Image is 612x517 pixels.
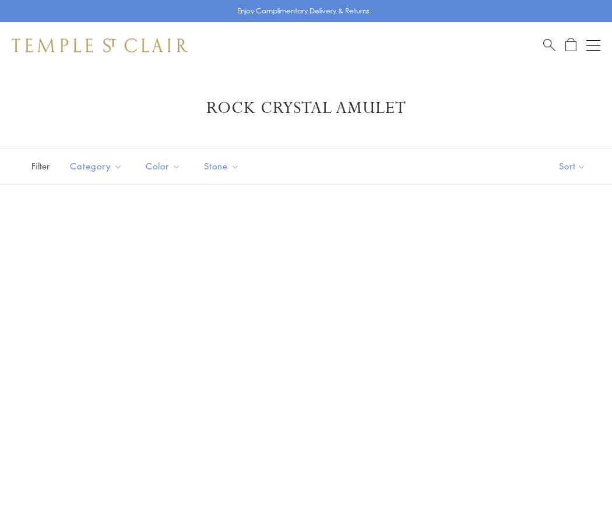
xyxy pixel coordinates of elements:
[237,5,370,17] p: Enjoy Complimentary Delivery & Returns
[543,38,555,52] a: Search
[198,159,248,173] span: Stone
[140,159,189,173] span: Color
[586,38,600,52] button: Open navigation
[565,38,576,52] a: Open Shopping Bag
[137,153,189,179] button: Color
[64,159,131,173] span: Category
[533,148,612,184] button: Show sort by
[195,153,248,179] button: Stone
[29,98,583,119] h1: Rock Crystal Amulet
[12,38,188,52] img: Temple St. Clair
[61,153,131,179] button: Category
